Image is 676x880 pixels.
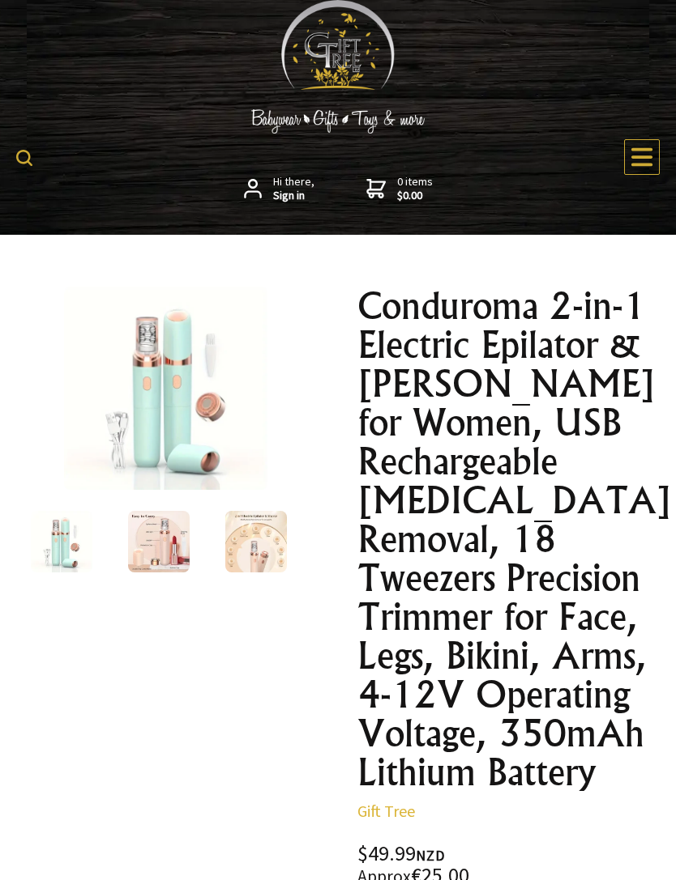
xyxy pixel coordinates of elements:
[128,511,190,572] img: Conduroma 2-in-1 Electric Epilator & Shaver for Women, USB Rechargeable Facial Hair Removal, 18 T...
[273,189,314,203] strong: Sign in
[225,511,287,572] img: Conduroma 2-in-1 Electric Epilator & Shaver for Women, USB Rechargeable Facial Hair Removal, 18 T...
[64,287,267,490] img: Conduroma 2-in-1 Electric Epilator & Shaver for Women, USB Rechargeable Facial Hair Removal, 18 T...
[273,175,314,203] span: Hi there,
[244,175,314,203] a: Hi there,Sign in
[357,801,415,821] a: Gift Tree
[357,287,663,792] h1: Conduroma 2-in-1 Electric Epilator & [PERSON_NAME] for Women, USB Rechargeable [MEDICAL_DATA] Rem...
[31,511,92,572] img: Conduroma 2-in-1 Electric Epilator & Shaver for Women, USB Rechargeable Facial Hair Removal, 18 T...
[397,189,433,203] strong: $0.00
[397,174,433,203] span: 0 items
[366,175,433,203] a: 0 items$0.00
[416,846,445,865] span: NZD
[16,150,32,166] img: product search
[216,109,460,134] img: Babywear - Gifts - Toys & more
